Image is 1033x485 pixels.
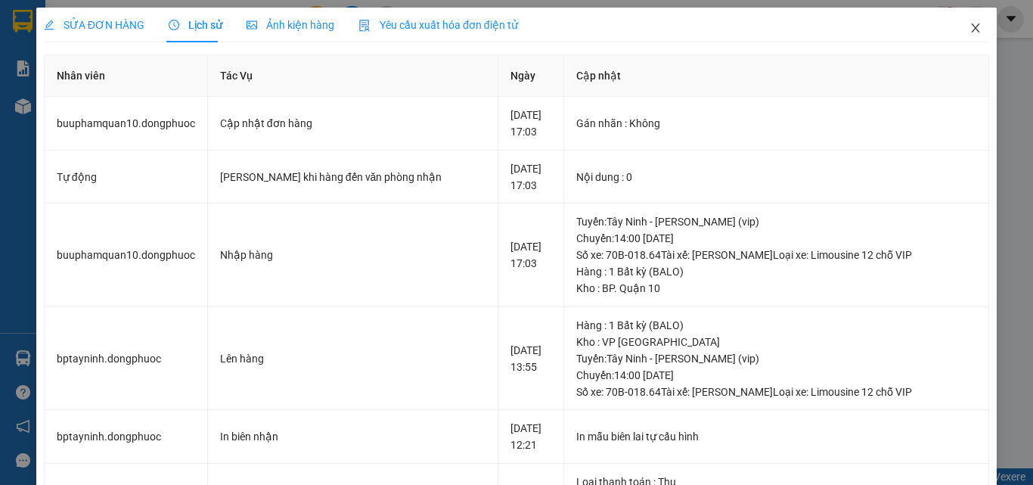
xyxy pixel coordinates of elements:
td: bptayninh.dongphuoc [45,307,208,411]
div: Kho : BP. Quận 10 [576,280,976,297]
div: In mẫu biên lai tự cấu hình [576,428,976,445]
div: Hàng : 1 Bất kỳ (BALO) [576,263,976,280]
div: Cập nhật đơn hàng [220,115,486,132]
div: [DATE] 13:55 [510,342,551,375]
div: Tuyến : Tây Ninh - [PERSON_NAME] (vip) Chuyến: 14:00 [DATE] Số xe: 70B-018.64 Tài xế: [PERSON_NAM... [576,350,976,400]
div: Nhập hàng [220,247,486,263]
div: In biên nhận [220,428,486,445]
button: Close [954,8,997,50]
div: [PERSON_NAME] khi hàng đến văn phòng nhận [220,169,486,185]
td: Tự động [45,151,208,204]
div: [DATE] 12:21 [510,420,551,453]
div: Hàng : 1 Bất kỳ (BALO) [576,317,976,334]
div: [DATE] 17:03 [510,160,551,194]
th: Nhân viên [45,55,208,97]
span: SỬA ĐƠN HÀNG [44,19,144,31]
th: Cập nhật [564,55,989,97]
span: Yêu cầu xuất hóa đơn điện tử [358,19,518,31]
th: Tác Vụ [208,55,499,97]
span: close [969,22,982,34]
th: Ngày [498,55,564,97]
div: Gán nhãn : Không [576,115,976,132]
td: buuphamquan10.dongphuoc [45,204,208,307]
span: clock-circle [169,20,179,30]
div: [DATE] 17:03 [510,238,551,272]
div: Lên hàng [220,350,486,367]
td: bptayninh.dongphuoc [45,410,208,464]
img: icon [358,20,371,32]
span: Lịch sử [169,19,222,31]
span: picture [247,20,257,30]
span: edit [44,20,54,30]
div: Nội dung : 0 [576,169,976,185]
div: Kho : VP [GEOGRAPHIC_DATA] [576,334,976,350]
div: Tuyến : Tây Ninh - [PERSON_NAME] (vip) Chuyến: 14:00 [DATE] Số xe: 70B-018.64 Tài xế: [PERSON_NAM... [576,213,976,263]
div: [DATE] 17:03 [510,107,551,140]
td: buuphamquan10.dongphuoc [45,97,208,151]
span: Ảnh kiện hàng [247,19,334,31]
